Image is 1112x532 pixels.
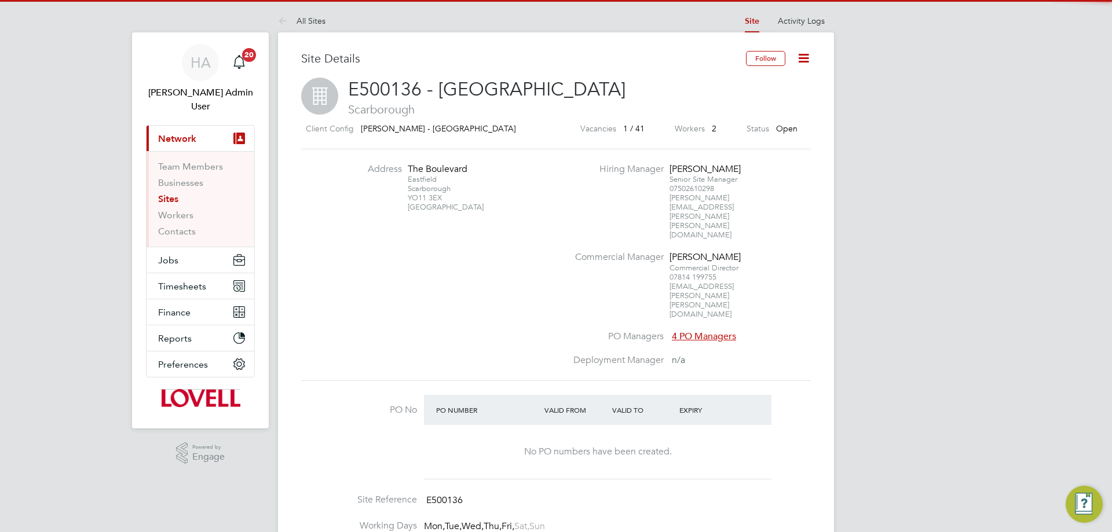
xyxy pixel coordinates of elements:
[132,32,269,428] nav: Main navigation
[192,442,225,452] span: Powered by
[776,123,798,134] span: Open
[408,163,480,175] div: The Boulevard
[484,520,502,532] span: Thu,
[433,399,542,420] div: PO Number
[670,251,742,263] div: [PERSON_NAME]
[176,442,225,464] a: Powered byEngage
[158,177,203,188] a: Businesses
[609,399,677,420] div: Valid To
[670,263,738,273] span: Commercial Director
[566,331,664,343] label: PO Managers
[158,210,193,221] a: Workers
[147,247,254,273] button: Jobs
[158,359,208,370] span: Preferences
[338,163,402,175] label: Address
[623,123,645,134] span: 1 / 41
[147,325,254,351] button: Reports
[228,44,251,81] a: 20
[566,354,664,366] label: Deployment Manager
[158,307,191,318] span: Finance
[348,78,625,101] span: E500136 - [GEOGRAPHIC_DATA]
[514,520,529,532] span: Sat,
[146,389,255,408] a: Go to home page
[158,226,196,237] a: Contacts
[301,102,811,117] span: Scarborough
[147,151,254,247] div: Network
[301,494,417,506] label: Site Reference
[670,184,714,193] span: 07502610298
[147,273,254,299] button: Timesheets
[462,520,484,532] span: Wed,
[672,354,685,366] span: n/a
[670,163,742,175] div: [PERSON_NAME]
[301,51,746,66] h3: Site Details
[158,281,206,292] span: Timesheets
[670,281,734,319] span: [EMAIL_ADDRESS][PERSON_NAME][PERSON_NAME][DOMAIN_NAME]
[158,255,178,266] span: Jobs
[147,299,254,325] button: Finance
[712,123,716,134] span: 2
[675,122,705,136] label: Workers
[408,175,480,212] div: Eastfield Scarborough YO11 3EX [GEOGRAPHIC_DATA]
[158,133,196,144] span: Network
[580,122,616,136] label: Vacancies
[1066,486,1103,523] button: Engage Resource Center
[160,389,240,408] img: lovell-logo-retina.png
[191,55,211,70] span: HA
[778,16,825,26] a: Activity Logs
[542,399,609,420] div: Valid From
[158,161,223,172] a: Team Members
[242,48,256,62] span: 20
[301,520,417,532] label: Working Days
[745,16,759,26] a: Site
[306,122,354,136] label: Client Config
[361,123,516,134] span: [PERSON_NAME] - [GEOGRAPHIC_DATA]
[746,51,785,66] button: Follow
[426,495,463,507] span: E500136
[502,520,514,532] span: Fri,
[672,331,736,342] span: 4 PO Managers
[566,163,664,175] label: Hiring Manager
[566,251,664,263] label: Commercial Manager
[676,399,744,420] div: Expiry
[424,520,445,532] span: Mon,
[158,193,178,204] a: Sites
[146,86,255,113] span: Hays Admin User
[278,16,325,26] a: All Sites
[670,272,716,282] span: 07814 199755
[147,126,254,151] button: Network
[529,520,545,532] span: Sun
[445,520,462,532] span: Tue,
[436,446,760,458] div: No PO numbers have been created.
[146,44,255,113] a: HA[PERSON_NAME] Admin User
[192,452,225,462] span: Engage
[147,351,254,377] button: Preferences
[301,404,417,416] label: PO No
[158,333,192,344] span: Reports
[747,122,769,136] label: Status
[670,174,737,184] span: Senior Site Manager
[670,193,734,240] span: [PERSON_NAME][EMAIL_ADDRESS][PERSON_NAME][PERSON_NAME][DOMAIN_NAME]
